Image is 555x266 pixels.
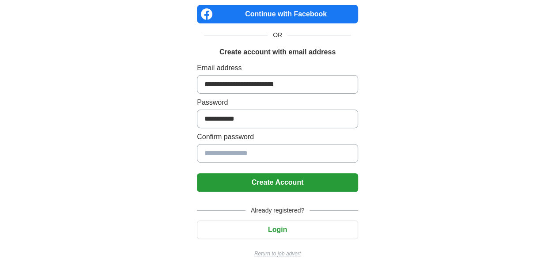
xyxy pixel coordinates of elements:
[197,97,358,108] label: Password
[197,173,358,192] button: Create Account
[197,132,358,142] label: Confirm password
[197,226,358,233] a: Login
[197,220,358,239] button: Login
[268,30,287,40] span: OR
[197,5,358,23] a: Continue with Facebook
[197,250,358,258] a: Return to job advert
[245,206,310,215] span: Already registered?
[197,63,358,73] label: Email address
[219,47,336,57] h1: Create account with email address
